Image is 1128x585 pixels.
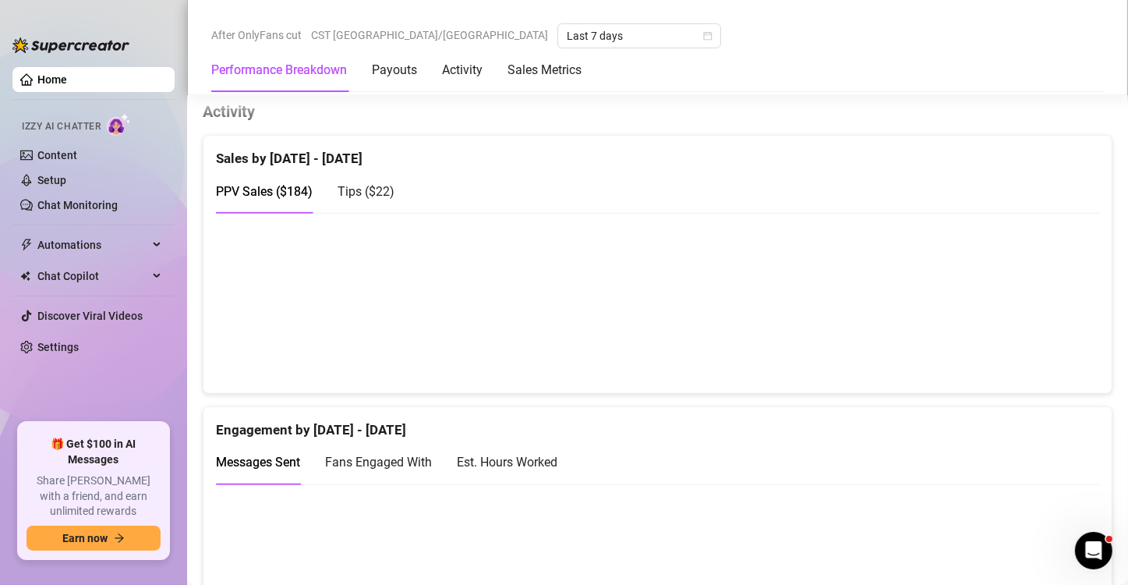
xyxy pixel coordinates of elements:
span: calendar [703,31,713,41]
h4: Activity [203,101,1112,122]
a: Content [37,149,77,161]
span: Earn now [62,532,108,544]
span: PPV Sales ( $184 ) [216,184,313,199]
span: CST [GEOGRAPHIC_DATA]/[GEOGRAPHIC_DATA] [311,23,548,47]
span: Tips ( $22 ) [338,184,394,199]
span: Automations [37,232,148,257]
span: After OnlyFans cut [211,23,302,47]
img: logo-BBDzfeDw.svg [12,37,129,53]
div: Sales Metrics [507,61,582,80]
div: Est. Hours Worked [457,452,557,472]
span: 🎁 Get $100 in AI Messages [27,437,161,467]
button: Earn nowarrow-right [27,526,161,551]
div: Sales by [DATE] - [DATE] [216,136,1099,169]
span: Izzy AI Chatter [22,119,101,134]
a: Discover Viral Videos [37,310,143,322]
a: Chat Monitoring [37,199,118,211]
span: Share [PERSON_NAME] with a friend, and earn unlimited rewards [27,473,161,519]
a: Setup [37,174,66,186]
span: Fans Engaged With [325,455,432,470]
span: Messages Sent [216,455,300,470]
a: Settings [37,341,79,353]
img: AI Chatter [107,113,131,136]
div: Performance Breakdown [211,61,347,80]
span: arrow-right [114,533,125,544]
div: Engagement by [DATE] - [DATE] [216,407,1099,441]
a: Home [37,73,67,86]
iframe: Intercom live chat [1075,532,1112,569]
span: thunderbolt [20,239,33,251]
span: Chat Copilot [37,264,148,289]
img: Chat Copilot [20,271,30,282]
div: Activity [442,61,483,80]
div: Payouts [372,61,417,80]
span: Last 7 days [567,24,712,48]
